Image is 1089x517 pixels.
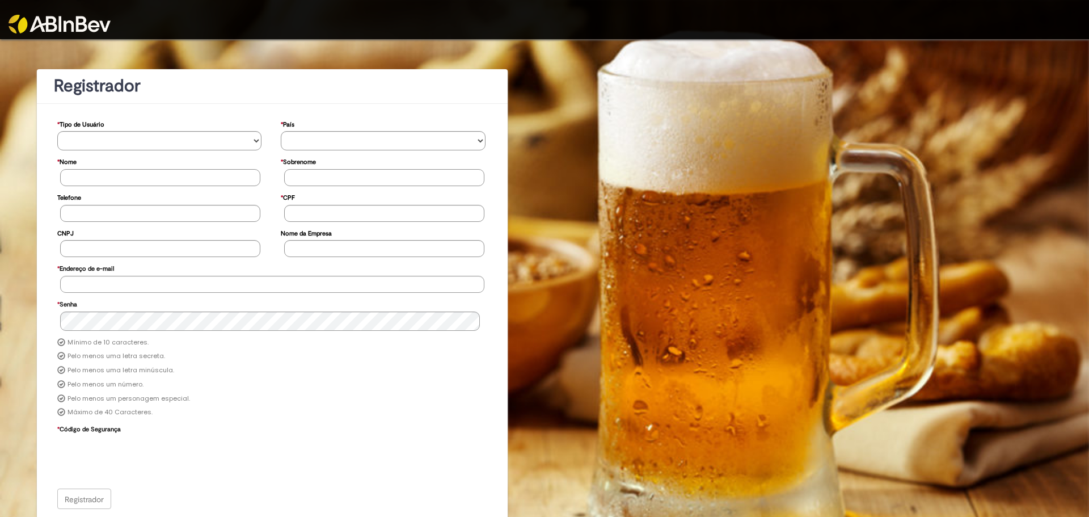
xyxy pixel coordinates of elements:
font: Mínimo de 10 caracteres. [67,338,149,347]
font: Telefone [57,194,81,202]
font: Pelo menos uma letra secreta. [67,351,165,360]
font: Sobrenome [283,158,316,166]
font: Código de Segurança [60,425,121,434]
font: Tipo de Usuário [60,120,104,129]
font: Pelo menos uma letra minúscula. [67,365,174,375]
font: CNPJ [57,229,74,238]
font: Máximo de 40 Caracteres. [67,407,153,417]
font: CPF [283,194,295,202]
font: Nome [60,158,77,166]
font: Endereço de e-mail [60,264,114,273]
img: ABInbev-white.png [9,15,111,33]
iframe: reCAPTCHA [60,436,233,481]
font: Registrador [54,75,141,97]
font: Nome da Empresa [281,229,332,238]
font: País [283,120,294,129]
font: Pelo menos um número. [67,380,143,389]
font: Pelo menos um personagem especial. [67,394,190,403]
font: Senha [60,300,77,309]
